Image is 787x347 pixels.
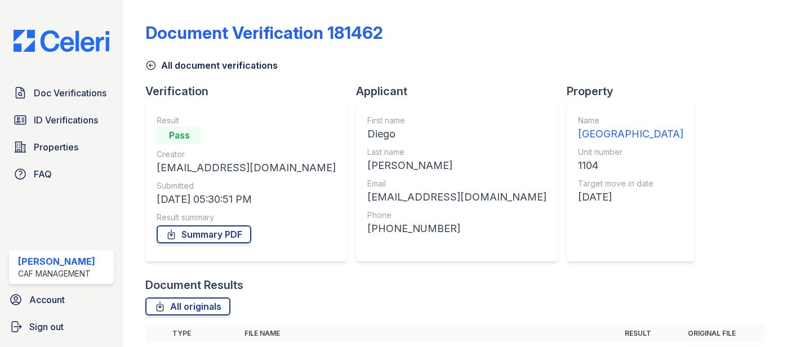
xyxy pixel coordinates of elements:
div: [PHONE_NUMBER] [367,221,546,237]
div: Submitted [157,180,336,192]
span: Properties [34,140,78,154]
div: Email [367,178,546,189]
div: Target move in date [578,178,683,189]
div: Verification [145,83,356,99]
div: [PERSON_NAME] [18,255,95,268]
div: [GEOGRAPHIC_DATA] [578,126,683,142]
div: [EMAIL_ADDRESS][DOMAIN_NAME] [157,160,336,176]
th: Result [620,324,683,342]
div: Document Verification 181462 [145,23,383,43]
div: [EMAIL_ADDRESS][DOMAIN_NAME] [367,189,546,205]
th: File name [240,324,620,342]
a: FAQ [9,163,114,185]
div: Diego [367,126,546,142]
div: CAF Management [18,268,95,279]
a: Properties [9,136,114,158]
div: 1104 [578,158,683,173]
span: FAQ [34,167,52,181]
a: ID Verifications [9,109,114,131]
img: CE_Logo_Blue-a8612792a0a2168367f1c8372b55b34899dd931a85d93a1a3d3e32e68fde9ad4.png [5,30,118,51]
th: Type [168,324,240,342]
div: Document Results [145,277,243,293]
div: Phone [367,210,546,221]
div: Unit number [578,146,683,158]
div: [PERSON_NAME] [367,158,546,173]
div: Last name [367,146,546,158]
a: Account [5,288,118,311]
div: Pass [157,126,202,144]
span: Sign out [29,320,64,333]
div: Applicant [356,83,567,99]
iframe: chat widget [740,302,776,336]
div: Property [567,83,704,99]
span: ID Verifications [34,113,98,127]
a: Summary PDF [157,225,251,243]
div: Result [157,115,336,126]
span: Doc Verifications [34,86,106,100]
th: Original file [683,324,764,342]
a: All document verifications [145,59,278,72]
div: First name [367,115,546,126]
a: Sign out [5,315,118,338]
div: [DATE] [578,189,683,205]
div: Name [578,115,683,126]
a: Name [GEOGRAPHIC_DATA] [578,115,683,142]
a: All originals [145,297,230,315]
a: Doc Verifications [9,82,114,104]
span: Account [29,293,65,306]
div: Result summary [157,212,336,223]
div: [DATE] 05:30:51 PM [157,192,336,207]
div: Creator [157,149,336,160]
